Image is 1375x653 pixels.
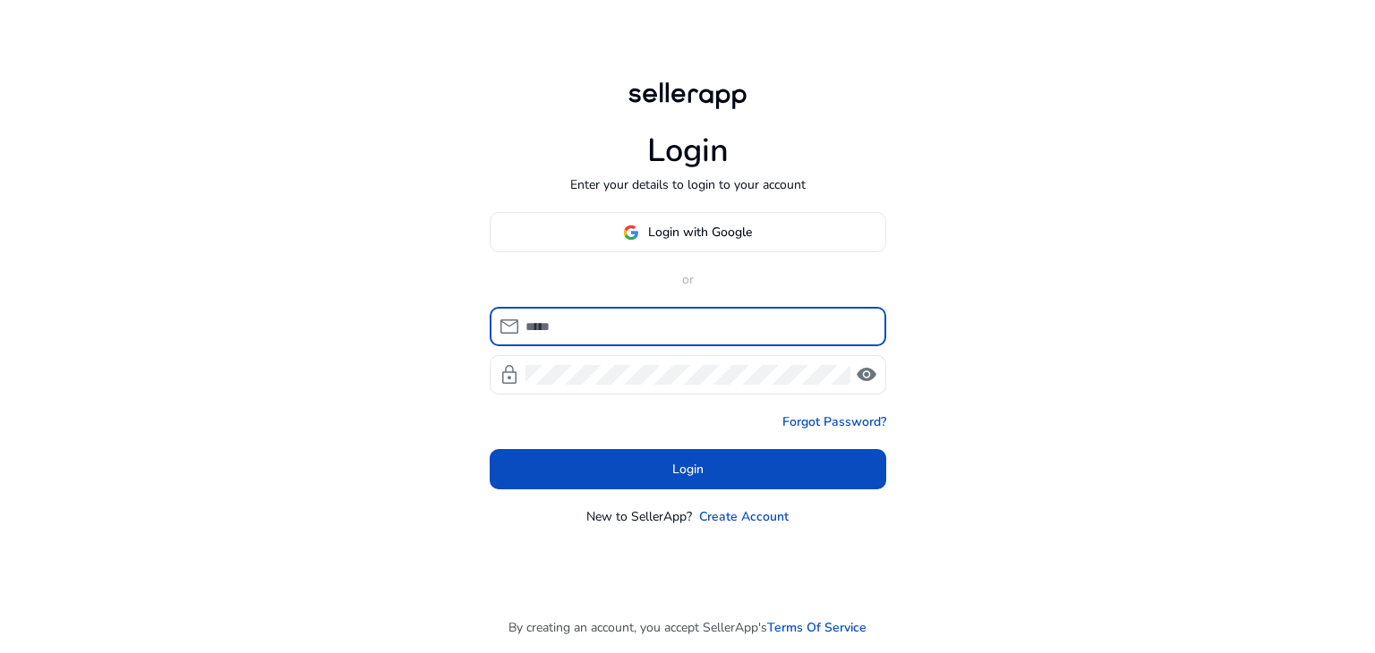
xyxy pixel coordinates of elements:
[490,212,886,252] button: Login with Google
[782,412,886,431] a: Forgot Password?
[586,507,692,526] p: New to SellerApp?
[699,507,789,526] a: Create Account
[767,618,867,637] a: Terms Of Service
[499,364,520,386] span: lock
[648,223,752,242] span: Login with Google
[856,364,877,386] span: visibility
[672,460,704,479] span: Login
[570,175,806,194] p: Enter your details to login to your account
[623,225,639,241] img: google-logo.svg
[490,449,886,489] button: Login
[647,131,729,170] h1: Login
[499,316,520,337] span: mail
[490,270,886,289] p: or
